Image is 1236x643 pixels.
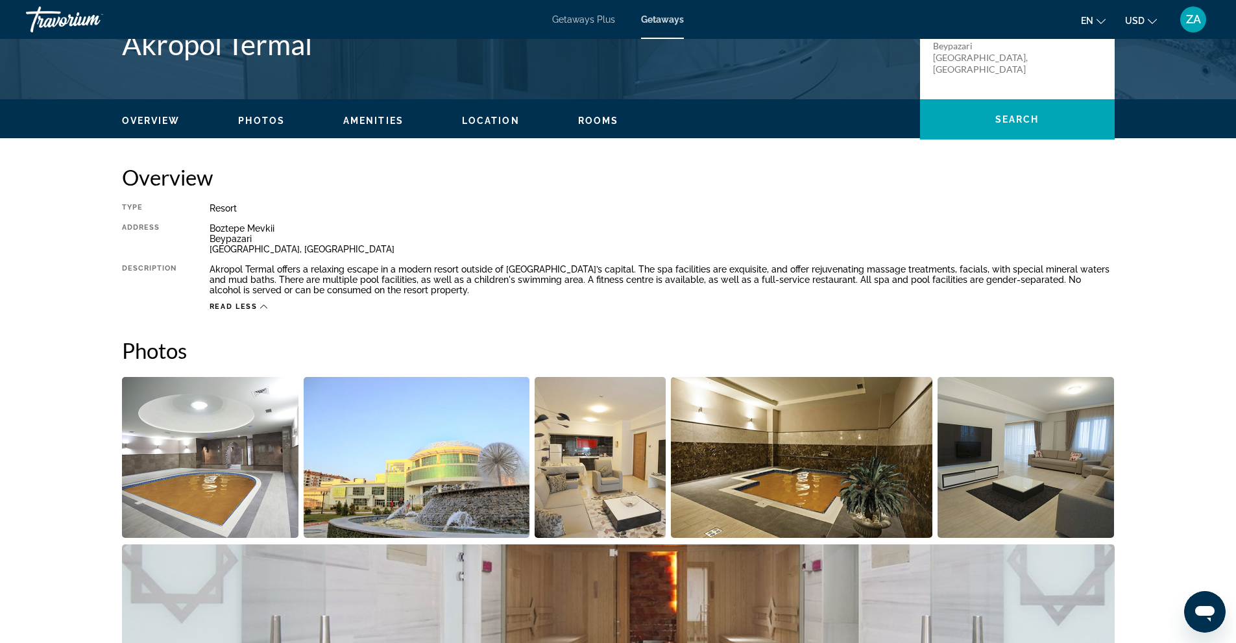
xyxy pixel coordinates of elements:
[343,115,404,126] span: Amenities
[210,302,268,311] button: Read less
[304,376,529,539] button: Open full-screen image slider
[671,376,932,539] button: Open full-screen image slider
[578,115,619,127] button: Rooms
[1176,6,1210,33] button: User Menu
[641,14,684,25] a: Getaways
[210,264,1115,295] div: Akropol Termal offers a relaxing escape in a modern resort outside of [GEOGRAPHIC_DATA]’s capital...
[122,115,180,127] button: Overview
[122,115,180,126] span: Overview
[1125,16,1145,26] span: USD
[1081,11,1106,30] button: Change language
[1184,591,1226,633] iframe: Кнопка запуска окна обмена сообщениями
[122,376,299,539] button: Open full-screen image slider
[1125,11,1157,30] button: Change currency
[920,99,1115,140] button: Search
[343,115,404,127] button: Amenities
[995,114,1039,125] span: Search
[933,29,1037,75] p: Boztepe Mevkii Beypazari [GEOGRAPHIC_DATA], [GEOGRAPHIC_DATA]
[122,264,177,295] div: Description
[210,302,258,311] span: Read less
[122,27,907,61] h1: Akropol Termal
[122,223,177,254] div: Address
[238,115,285,127] button: Photos
[1186,13,1201,26] span: ZA
[462,115,520,126] span: Location
[210,223,1115,254] div: Boztepe Mevkii Beypazari [GEOGRAPHIC_DATA], [GEOGRAPHIC_DATA]
[462,115,520,127] button: Location
[122,164,1115,190] h2: Overview
[535,376,666,539] button: Open full-screen image slider
[578,115,619,126] span: Rooms
[122,337,1115,363] h2: Photos
[122,203,177,213] div: Type
[552,14,615,25] a: Getaways Plus
[26,3,156,36] a: Travorium
[1081,16,1093,26] span: en
[238,115,285,126] span: Photos
[938,376,1115,539] button: Open full-screen image slider
[210,203,1115,213] div: Resort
